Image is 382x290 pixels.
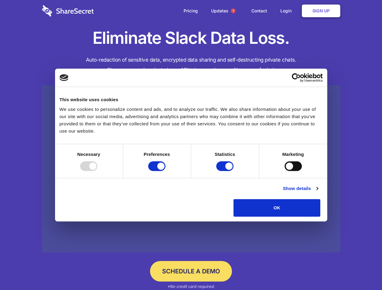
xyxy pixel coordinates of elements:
strong: Marketing [282,152,304,157]
a: Pricing [178,2,204,20]
strong: Necessary [77,152,100,157]
em: *No credit card required. [167,284,215,289]
a: Contact [245,2,273,20]
img: logo-wordmark-white-trans-d4663122ce5f474addd5e946df7df03e33cb6a1c49d2221995e7729f52c070b2.svg [42,5,94,17]
h4: Auto-redaction of sensitive data, encrypted data sharing and self-destructing private chats. Shar... [42,55,340,75]
a: Login [274,2,301,20]
strong: Preferences [144,152,170,157]
a: Wistia video thumbnail [42,85,340,253]
span: 1 [231,8,236,13]
a: Sign Up [302,5,340,17]
h1: Eliminate Slack Data Loss. [42,27,340,49]
strong: Statistics [215,152,235,157]
a: Usercentrics Cookiebot - opens in a new window [270,73,323,82]
div: This website uses cookies [60,96,323,103]
a: Show details [283,185,318,192]
button: OK [233,199,320,217]
a: Schedule a Demo [150,261,232,282]
img: logo [60,74,69,81]
div: We use cookies to personalize content and ads, and to analyze our traffic. We also share informat... [60,106,323,135]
